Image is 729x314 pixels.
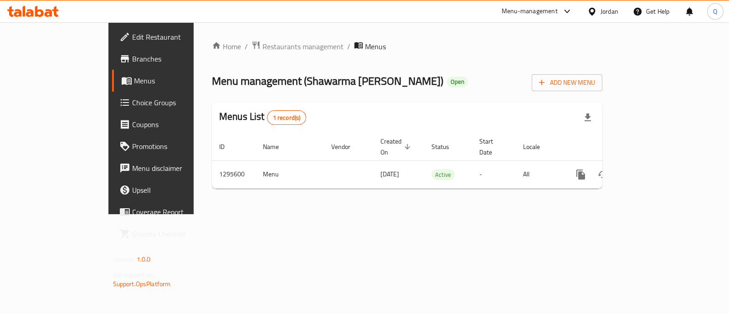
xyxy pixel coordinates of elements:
[479,136,505,158] span: Start Date
[577,107,599,129] div: Export file
[601,6,618,16] div: Jordan
[132,31,223,42] span: Edit Restaurant
[112,135,230,157] a: Promotions
[447,78,468,86] span: Open
[219,141,236,152] span: ID
[563,133,665,161] th: Actions
[262,41,344,52] span: Restaurants management
[267,110,307,125] div: Total records count
[132,119,223,130] span: Coupons
[112,92,230,113] a: Choice Groups
[112,157,230,179] a: Menu disclaimer
[431,141,461,152] span: Status
[380,168,399,180] span: [DATE]
[245,41,248,52] li: /
[263,141,291,152] span: Name
[134,75,223,86] span: Menus
[523,141,552,152] span: Locale
[713,6,717,16] span: Q
[132,141,223,152] span: Promotions
[431,170,455,180] span: Active
[472,160,516,188] td: -
[256,160,324,188] td: Menu
[113,278,171,290] a: Support.OpsPlatform
[212,133,665,189] table: enhanced table
[592,164,614,185] button: Change Status
[212,71,443,91] span: Menu management ( Shawarma [PERSON_NAME] )
[132,206,223,217] span: Coverage Report
[570,164,592,185] button: more
[267,113,306,122] span: 1 record(s)
[219,110,306,125] h2: Menus List
[112,201,230,223] a: Coverage Report
[252,41,344,52] a: Restaurants management
[365,41,386,52] span: Menus
[137,253,151,265] span: 1.0.0
[112,223,230,245] a: Grocery Checklist
[132,53,223,64] span: Branches
[112,26,230,48] a: Edit Restaurant
[113,253,135,265] span: Version:
[212,160,256,188] td: 1295600
[132,163,223,174] span: Menu disclaimer
[447,77,468,88] div: Open
[212,41,602,52] nav: breadcrumb
[331,141,362,152] span: Vendor
[516,160,563,188] td: All
[502,6,558,17] div: Menu-management
[132,185,223,196] span: Upsell
[112,70,230,92] a: Menus
[112,48,230,70] a: Branches
[113,269,155,281] span: Get support on:
[539,77,595,88] span: Add New Menu
[112,179,230,201] a: Upsell
[431,169,455,180] div: Active
[380,136,413,158] span: Created On
[132,97,223,108] span: Choice Groups
[532,74,602,91] button: Add New Menu
[112,113,230,135] a: Coupons
[347,41,350,52] li: /
[132,228,223,239] span: Grocery Checklist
